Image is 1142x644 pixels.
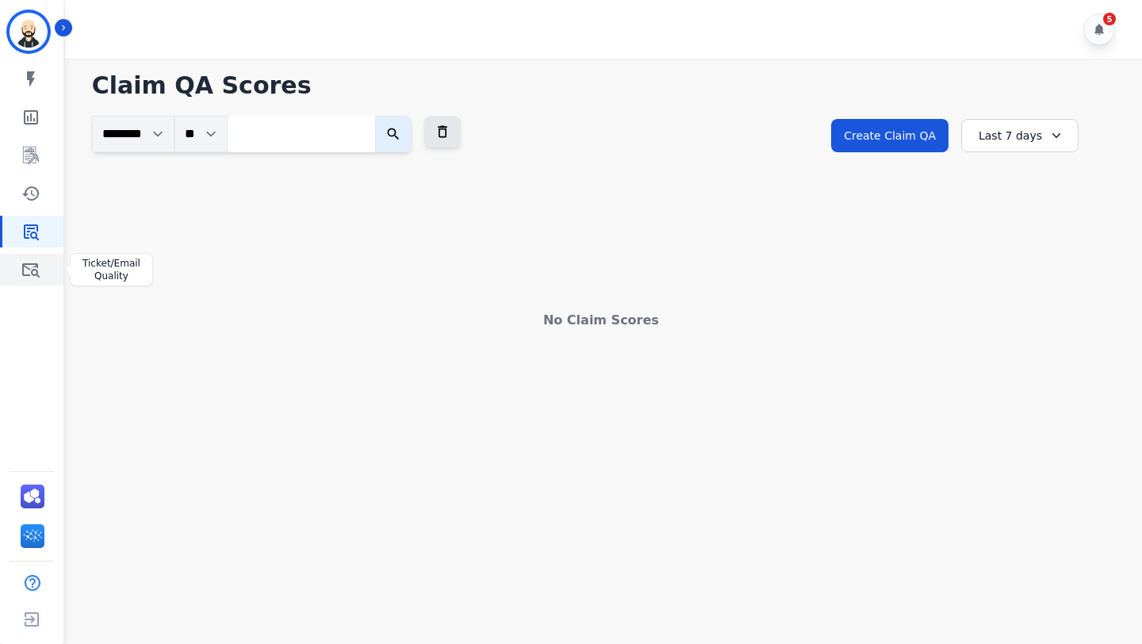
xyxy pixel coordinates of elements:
h1: Claim QA Scores [92,71,1110,100]
button: Create Claim QA [831,119,948,152]
div: Last 7 days [961,119,1079,152]
div: No Claim Scores [92,311,1110,330]
div: 5 [1103,13,1116,25]
img: Bordered avatar [10,13,48,51]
